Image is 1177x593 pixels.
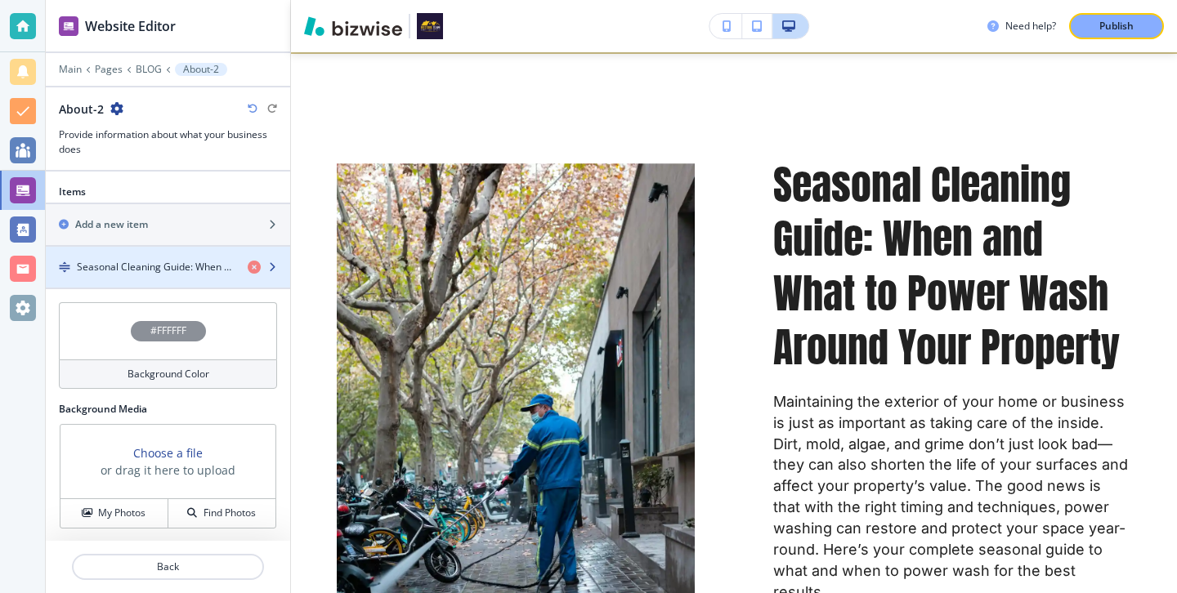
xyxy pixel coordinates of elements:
button: Choose a file [133,444,203,461]
h2: Background Media [59,402,277,417]
img: Your Logo [417,13,443,39]
button: Main [59,64,82,75]
h3: Need help? [1005,19,1056,33]
h2: Website Editor [85,16,176,36]
h2: About-2 [59,100,104,118]
p: Back [74,560,262,574]
button: My Photos [60,499,168,528]
button: DragSeasonal Cleaning Guide: When and What to Power Wash Around Your Property [46,247,290,289]
button: Add a new item [46,204,290,245]
p: About-2 [183,64,219,75]
div: Choose a fileor drag it here to uploadMy PhotosFind Photos [59,423,277,529]
h2: Items [59,185,86,199]
img: editor icon [59,16,78,36]
h2: Add a new item [75,217,148,232]
p: Seasonal Cleaning Guide: When and What to Power Wash Around Your Property [773,158,1131,375]
h4: #FFFFFF [150,323,186,338]
h3: or drag it here to upload [101,461,235,479]
h4: Find Photos [204,506,256,520]
button: About-2 [175,63,227,76]
img: Bizwise Logo [304,16,402,36]
p: Publish [1099,19,1134,33]
button: Find Photos [168,499,275,528]
button: Back [72,554,264,580]
h3: Provide information about what your business does [59,127,277,157]
h4: Background Color [128,367,209,381]
button: BLOG [136,64,162,75]
img: Drag [59,261,70,273]
button: #FFFFFFBackground Color [59,302,277,389]
h4: Seasonal Cleaning Guide: When and What to Power Wash Around Your Property [77,260,235,274]
h4: My Photos [98,506,145,520]
button: Publish [1069,13,1164,39]
button: Pages [95,64,123,75]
